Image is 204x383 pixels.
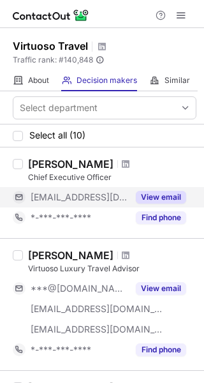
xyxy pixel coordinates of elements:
[28,263,196,274] div: Virtuoso Luxury Travel Advisor
[13,8,89,23] img: ContactOut v5.3.10
[29,130,85,140] span: Select all (10)
[13,56,93,64] span: Traffic rank: # 140,848
[31,324,163,335] span: [EMAIL_ADDRESS][DOMAIN_NAME]
[31,303,163,315] span: [EMAIL_ADDRESS][DOMAIN_NAME]
[28,158,113,170] div: [PERSON_NAME]
[136,282,186,295] button: Reveal Button
[13,38,88,54] h1: Virtuoso Travel
[28,249,113,262] div: [PERSON_NAME]
[31,283,128,294] span: ***@[DOMAIN_NAME]
[164,75,190,86] span: Similar
[28,172,196,183] div: Chief Executive Officer
[28,75,49,86] span: About
[136,211,186,224] button: Reveal Button
[76,75,137,86] span: Decision makers
[136,343,186,356] button: Reveal Button
[136,191,186,204] button: Reveal Button
[20,101,98,114] div: Select department
[31,191,128,203] span: [EMAIL_ADDRESS][DOMAIN_NAME]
